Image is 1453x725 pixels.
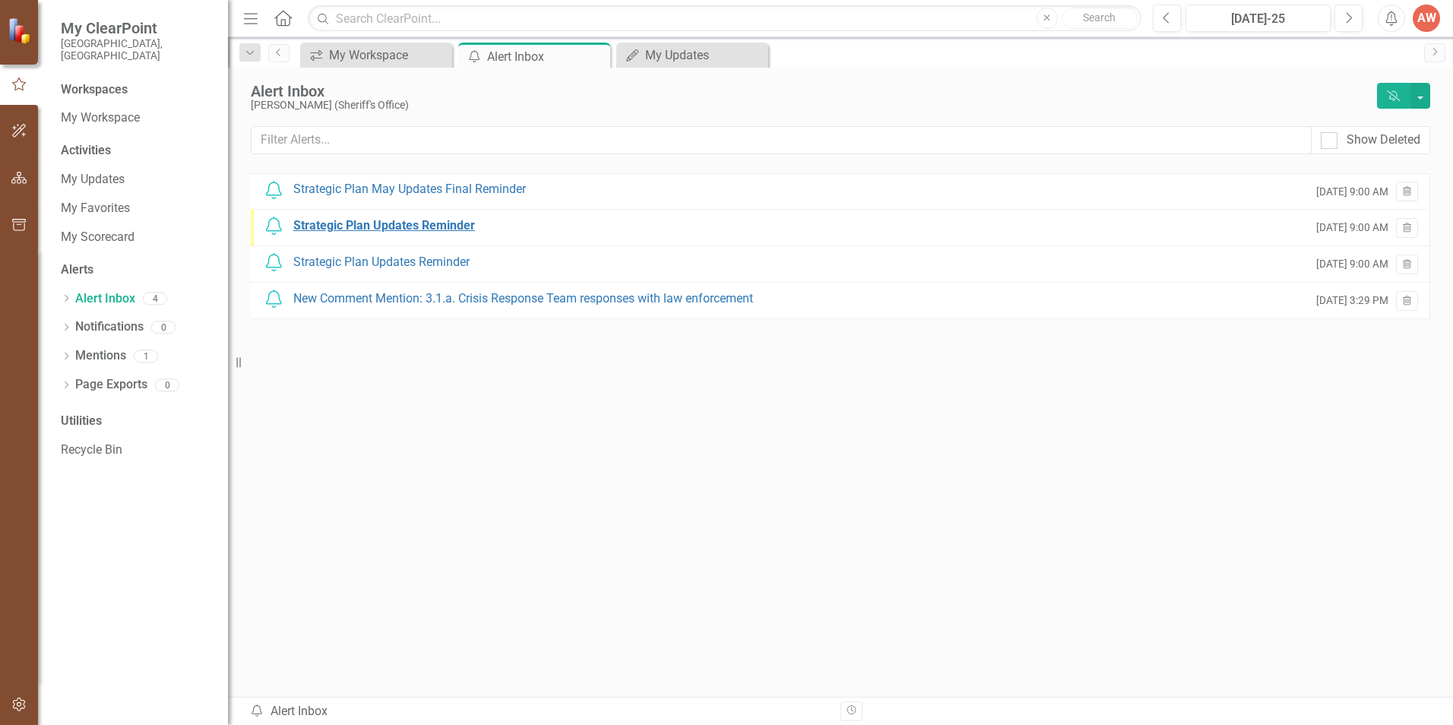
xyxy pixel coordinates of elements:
div: Alert Inbox [249,703,829,720]
div: My Updates [645,46,764,65]
div: [PERSON_NAME] (Sheriff's Office) [251,100,1369,111]
div: Show Deleted [1347,131,1420,149]
small: [DATE] 3:29 PM [1316,293,1388,308]
div: Strategic Plan Updates Reminder [293,254,470,271]
small: [DATE] 9:00 AM [1316,220,1388,235]
a: My Updates [620,46,764,65]
div: 1 [134,350,158,362]
div: 0 [155,378,179,391]
span: Search [1083,11,1116,24]
div: Alert Inbox [251,83,1369,100]
div: Alerts [61,261,213,279]
small: [GEOGRAPHIC_DATA], [GEOGRAPHIC_DATA] [61,37,213,62]
small: [DATE] 9:00 AM [1316,257,1388,271]
div: 4 [143,293,167,306]
div: 0 [151,321,176,334]
a: Alert Inbox [75,290,135,308]
div: Alert Inbox [487,47,606,66]
a: My Favorites [61,200,213,217]
div: [DATE]-25 [1191,10,1325,28]
span: My ClearPoint [61,19,213,37]
button: AW [1413,5,1440,32]
a: Recycle Bin [61,442,213,459]
div: Strategic Plan Updates Reminder [293,217,475,235]
div: Utilities [61,413,213,430]
div: Workspaces [61,81,128,99]
small: [DATE] 9:00 AM [1316,185,1388,199]
a: My Scorecard [61,229,213,246]
input: Filter Alerts... [251,126,1312,154]
a: Notifications [75,318,144,336]
img: ClearPoint Strategy [8,17,34,44]
input: Search ClearPoint... [308,5,1141,32]
a: My Workspace [61,109,213,127]
div: New Comment Mention: 3.1.a. Crisis Response Team responses with law enforcement [293,290,753,308]
div: My Workspace [329,46,448,65]
div: Strategic Plan May Updates Final Reminder [293,181,526,198]
div: Activities [61,142,213,160]
a: My Workspace [304,46,448,65]
a: Mentions [75,347,126,365]
button: [DATE]-25 [1186,5,1331,32]
a: My Updates [61,171,213,188]
a: Page Exports [75,376,147,394]
button: Search [1062,8,1138,29]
